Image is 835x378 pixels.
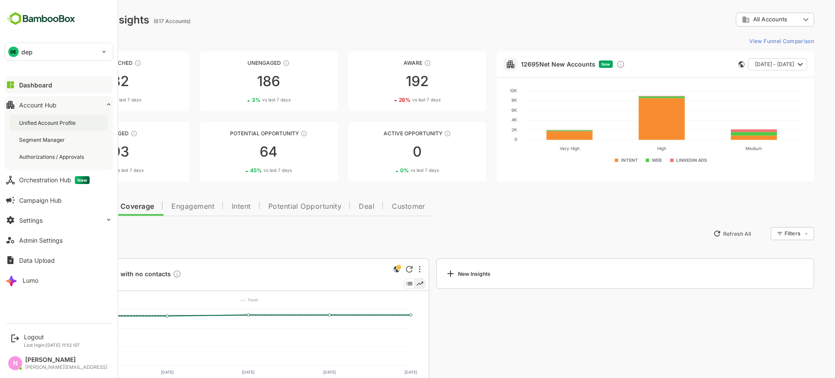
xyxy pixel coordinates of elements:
div: All Accounts [705,11,784,28]
span: 543 Accounts with no contacts [46,270,151,280]
p: Last login: [DATE] 11:52 IST [24,342,80,348]
span: vs last 7 days [380,167,408,174]
div: Discover new ICP-fit accounts showing engagement — via intent surges, anonymous website visits, L... [586,60,595,69]
div: All Accounts [711,16,770,23]
div: These accounts have not shown enough engagement and need nurturing [252,60,259,67]
div: Data Upload [19,257,55,264]
span: vs last 7 days [85,167,113,174]
span: Data Quality and Coverage [30,203,124,210]
span: Deal [328,203,344,210]
text: High [627,146,636,151]
text: [DATE] [374,370,387,375]
div: [PERSON_NAME][EMAIL_ADDRESS] [25,365,107,370]
div: Unengaged [169,60,307,66]
text: 10K [479,88,487,93]
button: Lumo [4,271,113,289]
div: Dashboard [19,81,52,89]
span: vs last 7 days [233,167,261,174]
div: 82 [21,74,159,88]
span: Engagement [141,203,184,210]
div: Lumo [23,277,38,284]
text: [DATE] [211,370,224,375]
span: All Accounts [723,16,757,23]
div: Unified Account Profile [19,119,77,127]
div: Dashboard Insights [21,13,119,26]
div: 0 [318,145,456,159]
div: Filters [754,230,770,237]
text: 8K [481,97,487,103]
button: Settings [4,211,113,229]
text: ---- Trend [209,298,227,302]
span: Potential Opportunity [238,203,311,210]
a: UnreachedThese accounts have not been engaged with for a defined time period821%vs last 7 days [21,51,159,111]
div: These accounts are warm, further nurturing would qualify them to MQAs [100,130,107,137]
text: 600 [40,307,47,311]
a: AwareThese accounts have just entered the buying cycle and need further nurturing19226%vs last 7 ... [318,51,456,111]
text: 2K [481,127,487,132]
div: More [388,266,390,273]
span: [DATE] - [DATE] [725,59,764,70]
div: Active Opportunity [318,130,456,137]
div: DE [8,47,19,57]
div: Description not present [142,270,151,280]
text: 0 [45,363,47,368]
button: Orchestration HubNew [4,171,113,189]
a: UnengagedThese accounts have not shown enough engagement and need nurturing1863%vs last 7 days [169,51,307,111]
text: No of accounts [30,324,34,351]
div: Segment Manager [19,136,67,144]
p: dep [21,47,33,57]
button: View Funnel Comparison [715,34,784,48]
div: 186 [169,74,307,88]
div: Filters [753,226,784,241]
div: These accounts have not been engaged with for a defined time period [104,60,111,67]
span: vs last 7 days [83,97,111,103]
text: [DATE] [130,370,143,375]
ag: (617 Accounts) [123,18,163,24]
button: Account Hub [4,96,113,114]
a: 543 Accounts with no contactsDescription not present [46,270,154,280]
div: N [8,356,22,370]
div: Settings [19,217,43,224]
div: 26 % [368,97,410,103]
button: Refresh All [679,227,725,241]
div: These accounts are MQAs and can be passed on to Inside Sales [270,130,277,137]
text: Very High [529,146,549,151]
text: 400 [40,325,47,330]
div: These accounts have open opportunities which might be at any of the Sales Stages [414,130,421,137]
a: EngagedThese accounts are warm, further nurturing would qualify them to MQAs9382%vs last 7 days [21,122,159,182]
img: BambooboxFullLogoMark.5f36c76dfaba33ec1ec1367b70bb1252.svg [4,10,78,27]
a: Active OpportunityThese accounts have open opportunities which might be at any of the Sales Stage... [318,122,456,182]
button: Admin Settings [4,231,113,249]
span: Customer [361,203,395,210]
text: 0 [484,137,487,142]
span: vs last 7 days [382,97,410,103]
text: Medium [715,146,731,151]
span: Intent [201,203,220,210]
div: Orchestration Hub [19,176,90,184]
div: Account Hub [19,101,57,109]
button: New Insights [21,226,84,241]
text: 200 [40,345,47,349]
button: Campaign Hub [4,191,113,209]
div: Potential Opportunity [169,130,307,137]
div: 192 [318,74,456,88]
a: 12695Net New Accounts [491,60,565,68]
div: DEdep [5,43,113,60]
div: Refresh [375,266,382,273]
div: Engaged [21,130,159,137]
div: New Insights [415,268,460,279]
div: 0 % [370,167,408,174]
div: Logout [24,333,80,341]
button: Dashboard [4,76,113,94]
div: 3 % [221,97,260,103]
a: Potential OpportunityThese accounts are MQAs and can be passed on to Inside Sales6445%vs last 7 days [169,122,307,182]
button: Data Upload [4,251,113,269]
div: Admin Settings [19,237,63,244]
span: New [571,62,580,67]
div: 93 [21,145,159,159]
button: [DATE] - [DATE] [718,58,777,70]
span: New [75,176,90,184]
text: 6K [481,107,487,113]
div: 64 [169,145,307,159]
